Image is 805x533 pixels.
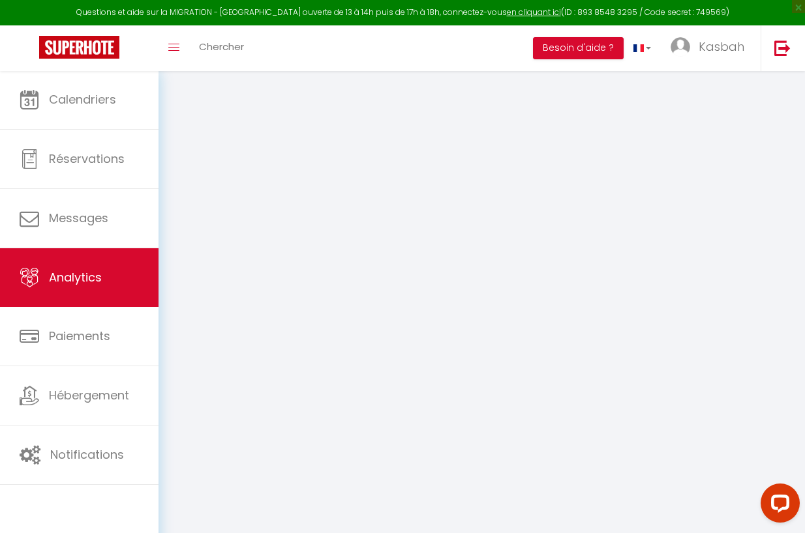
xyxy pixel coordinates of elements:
[774,40,791,56] img: logout
[49,91,116,108] span: Calendriers
[750,478,805,533] iframe: LiveChat chat widget
[49,151,125,167] span: Réservations
[39,36,119,59] img: Super Booking
[49,210,108,226] span: Messages
[199,40,244,53] span: Chercher
[189,25,254,71] a: Chercher
[50,446,124,463] span: Notifications
[49,328,110,344] span: Paiements
[661,25,761,71] a: ... Kasbah
[507,7,561,18] a: en cliquant ici
[49,387,129,403] span: Hébergement
[671,37,690,57] img: ...
[699,38,744,55] span: Kasbah
[49,269,102,285] span: Analytics
[533,37,624,59] button: Besoin d'aide ?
